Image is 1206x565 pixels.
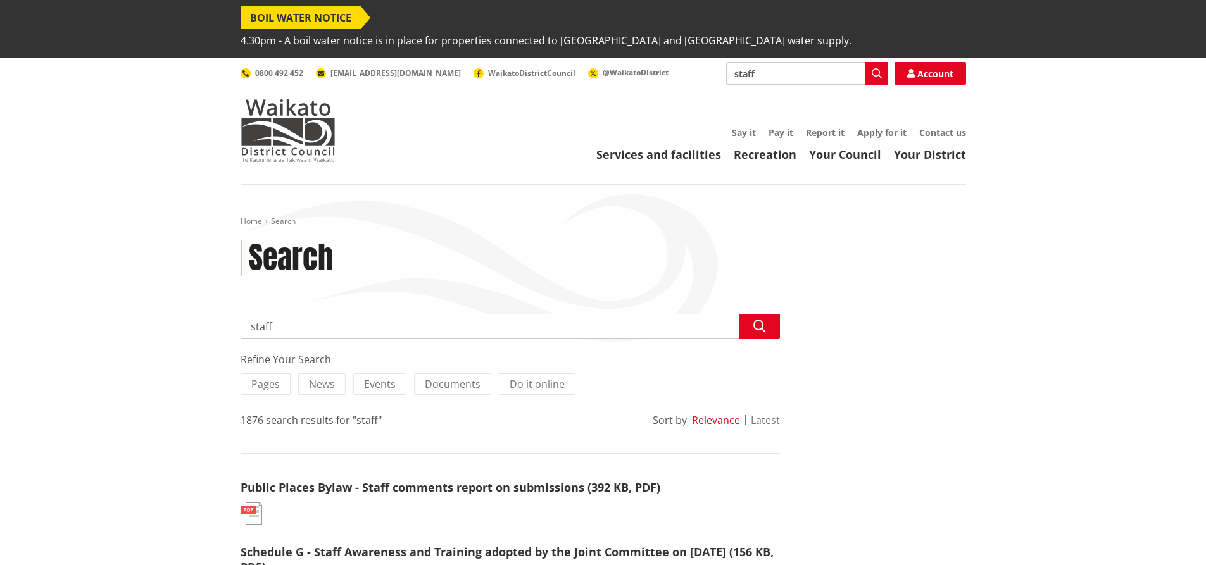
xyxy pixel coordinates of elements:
input: Search input [726,62,888,85]
a: Apply for it [857,127,907,139]
nav: breadcrumb [241,216,966,227]
img: Waikato District Council - Te Kaunihera aa Takiwaa o Waikato [241,99,336,162]
span: BOIL WATER NOTICE [241,6,361,29]
span: @WaikatoDistrict [603,67,669,78]
span: News [309,377,335,391]
button: Relevance [692,414,740,426]
button: Latest [751,414,780,426]
img: document-pdf.svg [241,502,262,525]
div: 1876 search results for "staff" [241,413,382,428]
span: 4.30pm - A boil water notice is in place for properties connected to [GEOGRAPHIC_DATA] and [GEOGR... [241,29,851,52]
span: 0800 492 452 [255,68,303,78]
span: WaikatoDistrictCouncil [488,68,575,78]
span: [EMAIL_ADDRESS][DOMAIN_NAME] [330,68,461,78]
a: Public Places Bylaw - Staff comments report on submissions (392 KB, PDF) [241,480,660,495]
span: Search [271,216,296,227]
div: Refine Your Search [241,352,780,367]
span: Documents [425,377,481,391]
a: Account [895,62,966,85]
iframe: Messenger Launcher [1148,512,1193,557]
span: Events [364,377,396,391]
a: 0800 492 452 [241,68,303,78]
a: Say it [732,127,756,139]
a: Contact us [919,127,966,139]
span: Pages [251,377,280,391]
h1: Search [249,240,333,276]
a: Pay it [769,127,793,139]
div: Sort by [653,413,687,428]
a: @WaikatoDistrict [588,67,669,78]
a: Home [241,216,262,227]
input: Search input [241,314,780,339]
a: [EMAIL_ADDRESS][DOMAIN_NAME] [316,68,461,78]
a: Your Council [809,147,881,162]
a: Recreation [734,147,796,162]
a: Services and facilities [596,147,721,162]
span: Do it online [510,377,565,391]
a: Report it [806,127,845,139]
a: WaikatoDistrictCouncil [474,68,575,78]
a: Your District [894,147,966,162]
